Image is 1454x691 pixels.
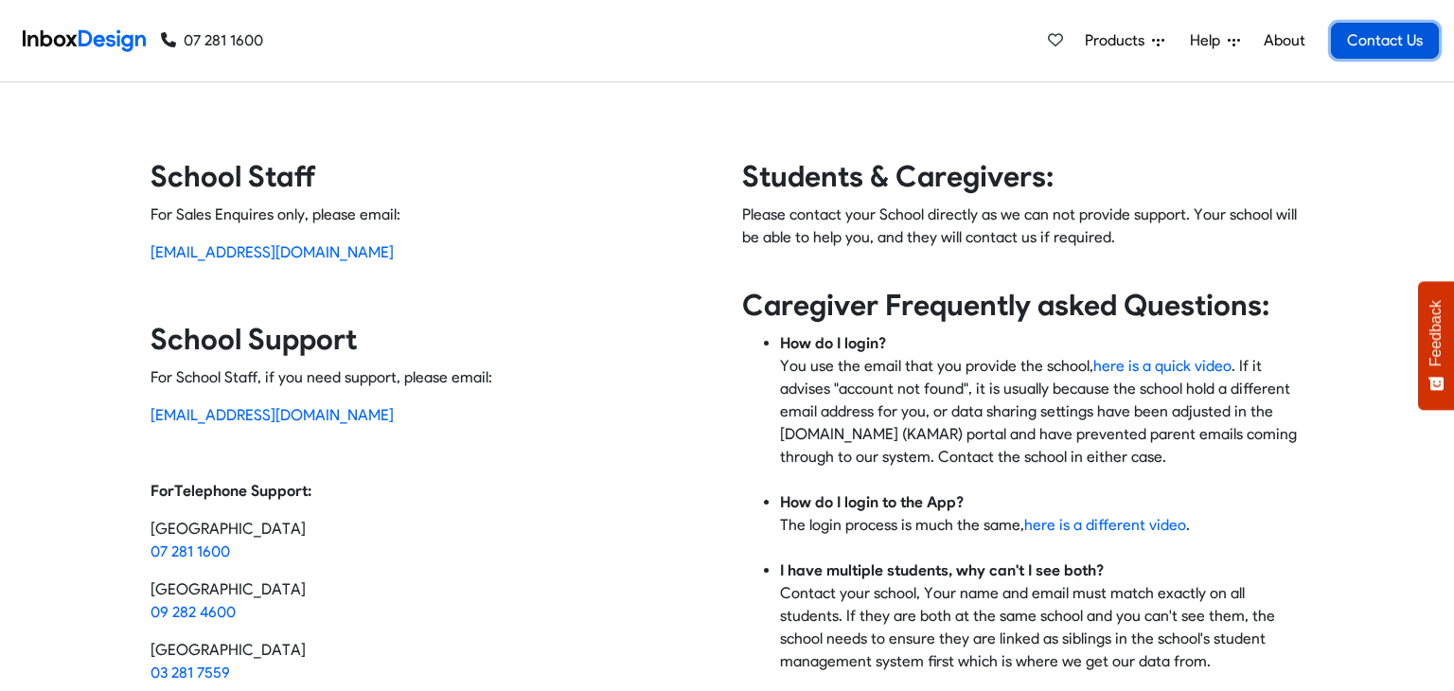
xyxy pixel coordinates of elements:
p: [GEOGRAPHIC_DATA] [151,578,712,624]
a: [EMAIL_ADDRESS][DOMAIN_NAME] [151,406,394,424]
p: [GEOGRAPHIC_DATA] [151,639,712,684]
strong: Caregiver Frequently asked Questions: [742,288,1269,323]
a: here is a quick video [1093,357,1232,375]
a: 07 281 1600 [151,542,230,560]
strong: How do I login to the App? [780,493,964,511]
span: Help [1190,29,1228,52]
strong: For [151,482,174,500]
a: Contact Us [1331,23,1439,59]
span: Products [1085,29,1152,52]
button: Feedback - Show survey [1418,281,1454,410]
strong: Telephone Support: [174,482,311,500]
a: About [1258,22,1310,60]
a: 07 281 1600 [161,29,263,52]
a: 09 282 4600 [151,603,236,621]
strong: How do I login? [780,334,886,352]
strong: School Staff [151,159,316,194]
li: The login process is much the same, . [780,491,1303,559]
a: 03 281 7559 [151,664,230,682]
a: Products [1077,22,1172,60]
span: Feedback [1427,300,1445,366]
p: For School Staff, if you need support, please email: [151,366,712,389]
a: here is a different video [1024,516,1186,534]
p: [GEOGRAPHIC_DATA] [151,518,712,563]
strong: I have multiple students, why can't I see both? [780,561,1104,579]
strong: Students & Caregivers: [742,159,1054,194]
p: Please contact your School directly as we can not provide support. Your school will be able to he... [742,204,1303,272]
a: [EMAIL_ADDRESS][DOMAIN_NAME] [151,243,394,261]
p: For Sales Enquires only, please email: [151,204,712,226]
a: Help [1182,22,1248,60]
strong: School Support [151,322,357,357]
li: You use the email that you provide the school, . If it advises "account not found", it is usually... [780,332,1303,491]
